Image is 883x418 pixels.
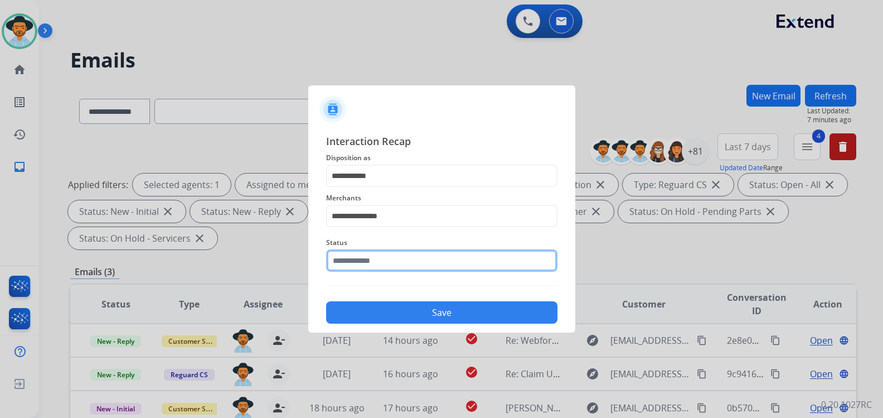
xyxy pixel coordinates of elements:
[326,301,557,324] button: Save
[326,236,557,249] span: Status
[821,398,872,411] p: 0.20.1027RC
[326,151,557,165] span: Disposition as
[326,191,557,205] span: Merchants
[326,133,557,151] span: Interaction Recap
[319,96,346,123] img: contactIcon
